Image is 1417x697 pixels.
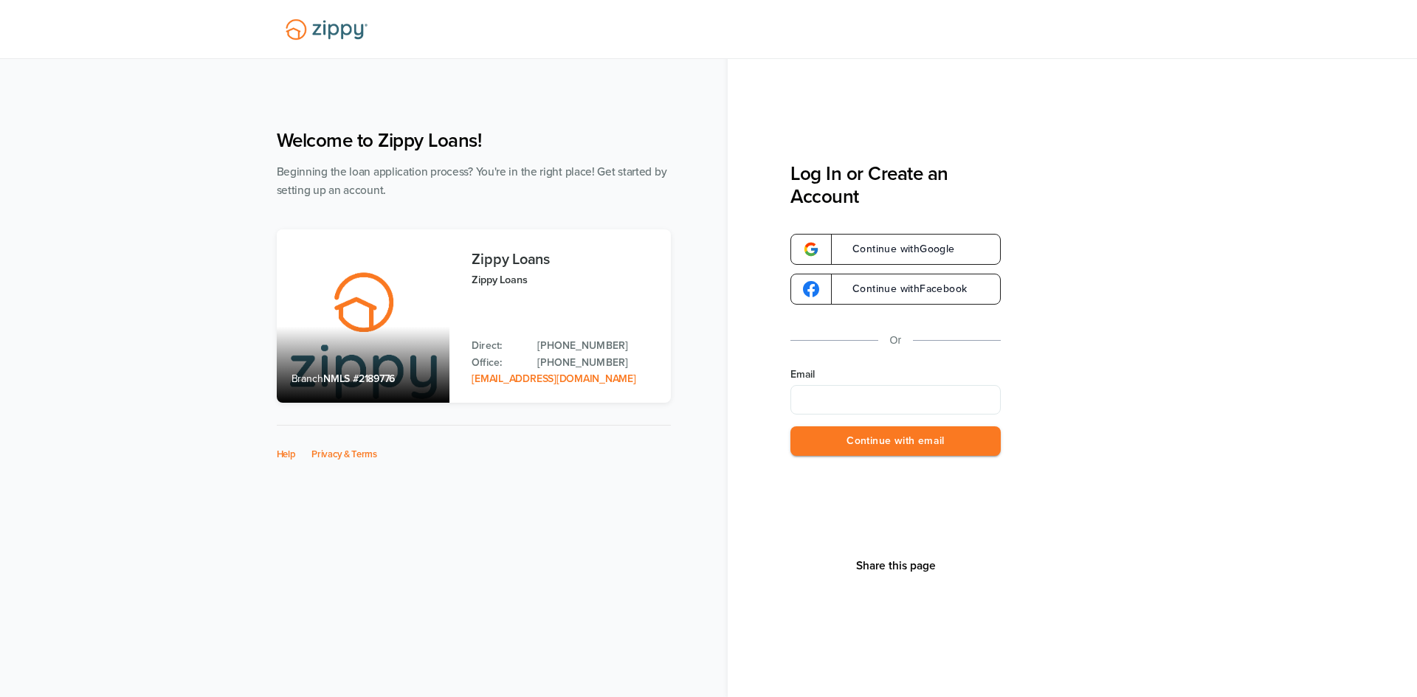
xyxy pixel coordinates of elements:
a: Privacy & Terms [311,448,377,460]
span: NMLS #2189776 [323,372,395,385]
span: Continue with Google [838,244,955,254]
h1: Welcome to Zippy Loans! [277,129,671,152]
label: Email [790,367,1001,382]
a: Office Phone: 512-975-2947 [537,355,655,371]
input: Email Address [790,385,1001,415]
button: Share This Page [852,558,940,573]
img: google-logo [803,281,819,297]
a: Direct Phone: 512-975-2947 [537,338,655,354]
h3: Log In or Create an Account [790,162,1001,208]
p: Office: [472,355,523,371]
img: Lender Logo [277,13,376,46]
a: google-logoContinue withFacebook [790,274,1001,305]
a: Email Address: zippyguide@zippymh.com [472,372,635,385]
button: Continue with email [790,426,1001,457]
p: Or [890,331,902,350]
span: Branch [292,372,324,385]
a: google-logoContinue withGoogle [790,234,1001,265]
h3: Zippy Loans [472,252,655,268]
span: Beginning the loan application process? You're in the right place! Get started by setting up an a... [277,165,667,197]
p: Direct: [472,338,523,354]
img: google-logo [803,241,819,257]
p: Zippy Loans [472,271,655,288]
span: Continue with Facebook [838,284,967,294]
a: Help [277,448,296,460]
